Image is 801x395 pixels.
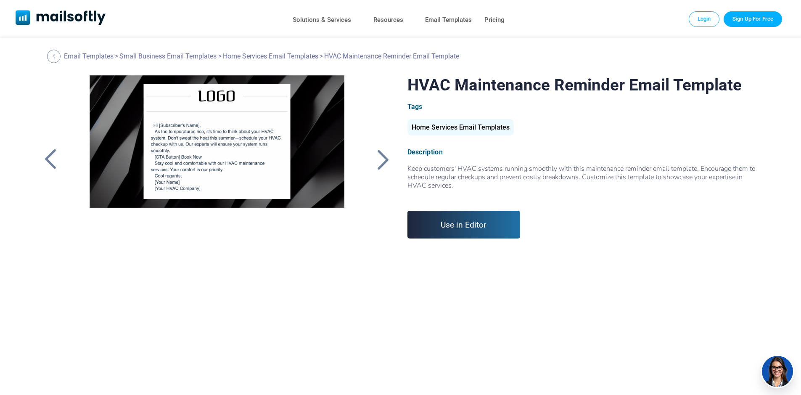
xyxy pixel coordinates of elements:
[64,52,114,60] a: Email Templates
[40,148,61,170] a: Back
[293,14,351,26] a: Solutions & Services
[223,52,318,60] a: Home Services Email Templates
[407,119,514,135] div: Home Services Email Templates
[425,14,472,26] a: Email Templates
[373,148,394,170] a: Back
[484,14,505,26] a: Pricing
[407,127,514,130] a: Home Services Email Templates
[373,14,403,26] a: Resources
[47,50,63,63] a: Back
[119,52,217,60] a: Small Business Email Templates
[16,10,106,27] a: Mailsoftly
[75,75,358,286] a: HVAC Maintenance Reminder Email Template
[407,75,761,94] h1: HVAC Maintenance Reminder Email Template
[407,103,761,111] div: Tags
[689,11,720,27] a: Login
[724,11,782,27] a: Trial
[407,148,761,156] div: Description
[407,211,521,239] a: Use in Editor
[407,164,761,198] span: Keep customers' HVAC systems running smoothly with this maintenance reminder email template. Enco...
